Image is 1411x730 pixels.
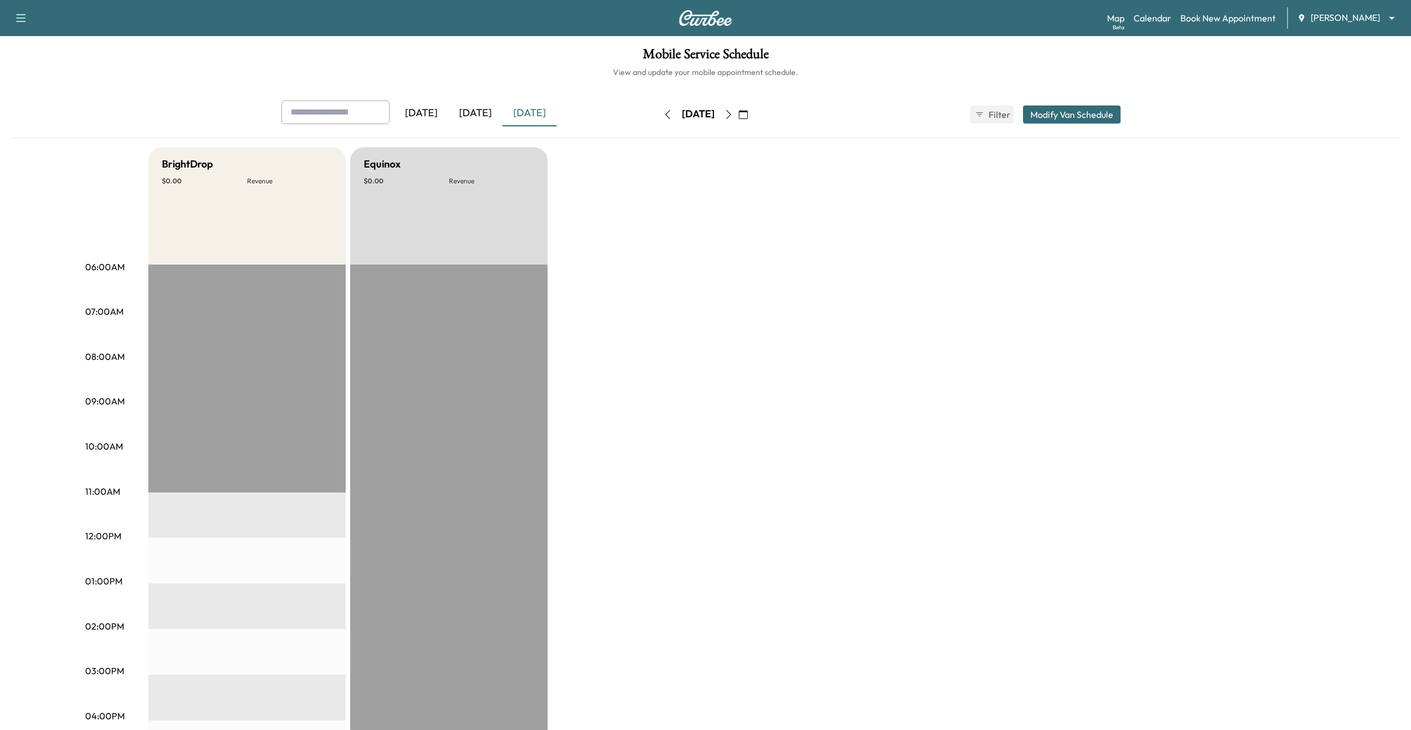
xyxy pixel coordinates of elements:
p: 10:00AM [85,439,123,453]
p: 06:00AM [85,260,125,274]
p: 12:00PM [85,529,121,543]
img: Curbee Logo [678,10,733,26]
p: 08:00AM [85,350,125,363]
p: 04:00PM [85,709,125,723]
h6: View and update your mobile appointment schedule. [11,67,1400,78]
p: Revenue [449,177,534,186]
h5: BrightDrop [162,156,213,172]
p: 11:00AM [85,485,120,498]
p: $ 0.00 [162,177,247,186]
div: [DATE] [448,100,502,126]
h1: Mobile Service Schedule [11,47,1400,67]
p: Revenue [247,177,332,186]
p: 03:00PM [85,664,124,678]
p: $ 0.00 [364,177,449,186]
button: Filter [970,105,1014,124]
a: Book New Appointment [1180,11,1276,25]
a: MapBeta [1107,11,1125,25]
h5: Equinox [364,156,400,172]
span: Filter [989,108,1009,121]
span: [PERSON_NAME] [1311,11,1380,24]
div: [DATE] [394,100,448,126]
p: 07:00AM [85,305,124,318]
a: Calendar [1134,11,1171,25]
div: [DATE] [682,107,715,121]
div: Beta [1113,23,1125,32]
button: Modify Van Schedule [1023,105,1121,124]
p: 09:00AM [85,394,125,408]
p: 01:00PM [85,574,122,588]
p: 02:00PM [85,619,124,633]
div: [DATE] [502,100,557,126]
